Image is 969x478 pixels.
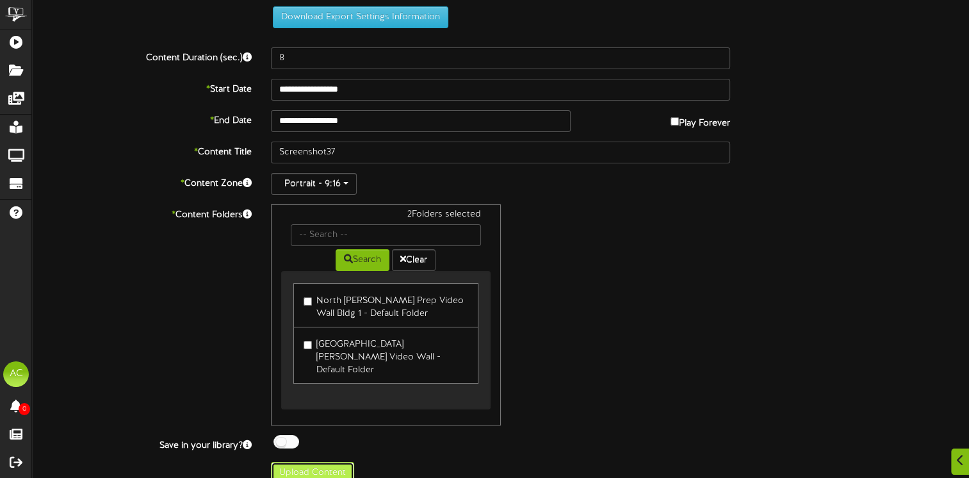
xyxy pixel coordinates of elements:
input: Play Forever [671,117,679,126]
button: Download Export Settings Information [273,6,448,28]
label: Content Zone [22,173,261,190]
label: [GEOGRAPHIC_DATA][PERSON_NAME] Video Wall - Default Folder [304,334,468,377]
label: Content Title [22,142,261,159]
input: North [PERSON_NAME] Prep Video Wall Bldg 1 - Default Folder [304,297,312,306]
a: Download Export Settings Information [266,12,448,22]
label: End Date [22,110,261,128]
button: Search [336,249,389,271]
label: Content Duration (sec.) [22,47,261,65]
input: [GEOGRAPHIC_DATA][PERSON_NAME] Video Wall - Default Folder [304,341,312,349]
input: -- Search -- [291,224,480,246]
label: Save in your library? [22,435,261,452]
div: AC [3,361,29,387]
label: Play Forever [671,110,730,130]
label: North [PERSON_NAME] Prep Video Wall Bldg 1 - Default Folder [304,290,468,320]
input: Title of this Content [271,142,730,163]
button: Portrait - 9:16 [271,173,357,195]
label: Content Folders [22,204,261,222]
span: 0 [19,403,30,415]
button: Clear [392,249,436,271]
div: 2 Folders selected [281,208,490,224]
label: Start Date [22,79,261,96]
